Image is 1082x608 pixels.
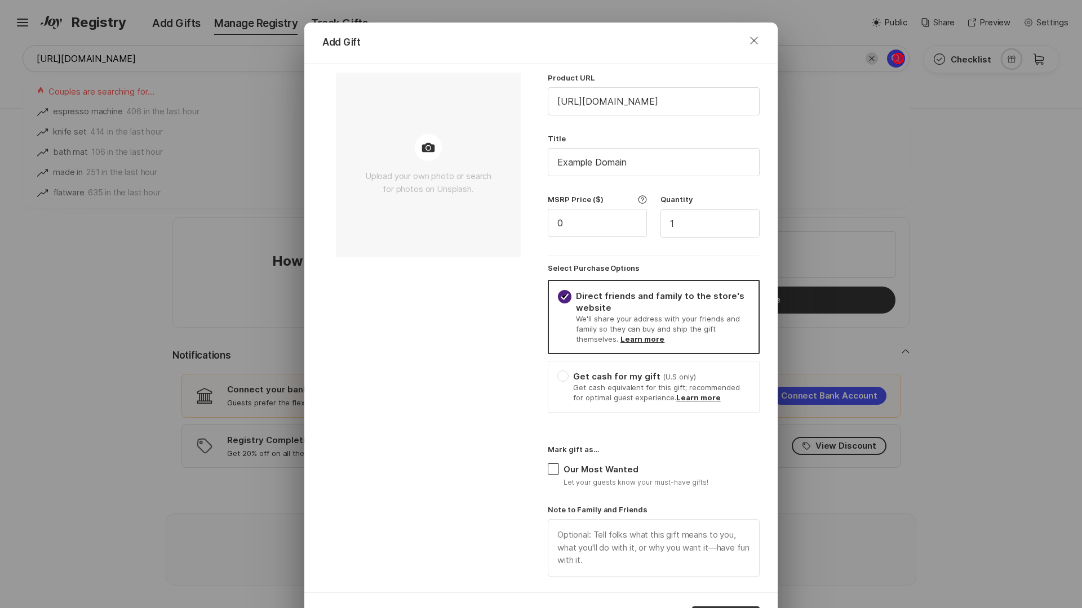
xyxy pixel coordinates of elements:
p: Direct friends and family to the store's website [576,290,750,314]
p: Upload your own photo or search for photos on Unsplash. [336,170,521,195]
p: Select Purchase Options [548,263,760,273]
p: (U.S only) [663,372,696,382]
span: Our Most Wanted [564,463,638,475]
a: Learn more [676,393,721,402]
p: Get cash equivalent for this gift; recommended for optimal guest experience. [573,382,750,403]
label: Title [548,133,760,144]
p: Let your guests know your must-have gifts! [564,479,760,486]
p: We'll share your address with your friends and family so they can buy and ship the gift themselves. [576,314,750,345]
label: Quantity [660,194,760,204]
p: Add Gift [322,36,760,50]
label: Product URL [548,73,760,83]
p: Mark gift as… [548,444,760,454]
div: MSRP Price ($) [548,194,647,204]
a: Learn more [620,334,665,343]
p: Get cash for my gift [573,370,660,382]
label: Note to Family and Friends [548,504,760,515]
